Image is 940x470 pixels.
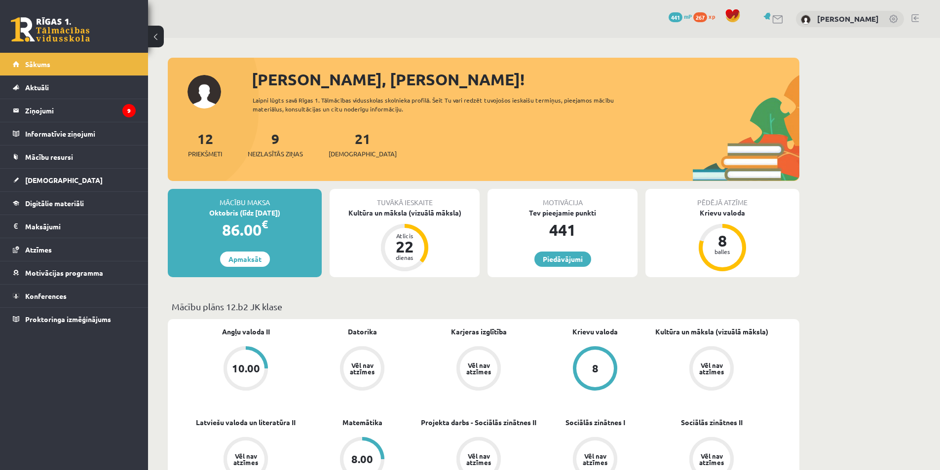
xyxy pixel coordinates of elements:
[329,149,397,159] span: [DEMOGRAPHIC_DATA]
[220,252,270,267] a: Apmaksāt
[13,238,136,261] a: Atzīmes
[13,122,136,145] a: Informatīvie ziņojumi
[655,326,768,337] a: Kultūra un māksla (vizuālā māksla)
[420,346,537,393] a: Vēl nav atzīmes
[25,122,136,145] legend: Informatīvie ziņojumi
[13,76,136,99] a: Aktuāli
[262,217,268,231] span: €
[168,189,322,208] div: Mācību maksa
[13,145,136,168] a: Mācību resursi
[693,12,720,20] a: 267 xp
[342,417,382,428] a: Matemātika
[465,362,492,375] div: Vēl nav atzīmes
[681,417,743,428] a: Sociālās zinātnes II
[708,233,737,249] div: 8
[645,208,799,273] a: Krievu valoda 8 balles
[25,60,50,69] span: Sākums
[25,315,111,324] span: Proktoringa izmēģinājums
[592,363,599,374] div: 8
[537,346,653,393] a: 8
[222,326,270,337] a: Angļu valoda II
[390,239,419,254] div: 22
[168,218,322,242] div: 86.00
[232,453,260,466] div: Vēl nav atzīmes
[669,12,682,22] span: 441
[25,215,136,238] legend: Maksājumi
[348,362,376,375] div: Vēl nav atzīmes
[669,12,692,20] a: 441 mP
[534,252,591,267] a: Piedāvājumi
[572,326,618,337] a: Krievu valoda
[25,99,136,122] legend: Ziņojumi
[488,189,638,208] div: Motivācija
[168,208,322,218] div: Oktobris (līdz [DATE])
[25,176,103,184] span: [DEMOGRAPHIC_DATA]
[698,453,725,466] div: Vēl nav atzīmes
[581,453,609,466] div: Vēl nav atzīmes
[122,104,136,117] i: 9
[13,215,136,238] a: Maksājumi
[25,152,73,161] span: Mācību resursi
[348,326,377,337] a: Datorika
[304,346,420,393] a: Vēl nav atzīmes
[653,346,770,393] a: Vēl nav atzīmes
[172,300,795,313] p: Mācību plāns 12.b2 JK klase
[196,417,296,428] a: Latviešu valoda un literatūra II
[565,417,625,428] a: Sociālās zinātnes I
[25,83,49,92] span: Aktuāli
[25,268,103,277] span: Motivācijas programma
[11,17,90,42] a: Rīgas 1. Tālmācības vidusskola
[232,363,260,374] div: 10.00
[698,362,725,375] div: Vēl nav atzīmes
[188,130,222,159] a: 12Priekšmeti
[188,346,304,393] a: 10.00
[421,417,536,428] a: Projekta darbs - Sociālās zinātnes II
[25,199,84,208] span: Digitālie materiāli
[708,249,737,254] div: balles
[13,99,136,122] a: Ziņojumi9
[451,326,507,337] a: Karjeras izglītība
[801,15,811,25] img: Krišs Mazurs
[330,189,480,208] div: Tuvākā ieskaite
[351,454,373,465] div: 8.00
[248,130,303,159] a: 9Neizlasītās ziņas
[684,12,692,20] span: mP
[709,12,715,20] span: xp
[329,130,397,159] a: 21[DEMOGRAPHIC_DATA]
[13,261,136,284] a: Motivācijas programma
[252,68,799,91] div: [PERSON_NAME], [PERSON_NAME]!
[13,308,136,330] a: Proktoringa izmēģinājums
[13,169,136,191] a: [DEMOGRAPHIC_DATA]
[13,285,136,307] a: Konferences
[817,14,879,24] a: [PERSON_NAME]
[488,208,638,218] div: Tev pieejamie punkti
[390,254,419,260] div: dienas
[330,208,480,273] a: Kultūra un māksla (vizuālā māksla) Atlicis 22 dienas
[693,12,707,22] span: 267
[13,192,136,215] a: Digitālie materiāli
[25,291,67,300] span: Konferences
[188,149,222,159] span: Priekšmeti
[645,208,799,218] div: Krievu valoda
[248,149,303,159] span: Neizlasītās ziņas
[25,245,52,254] span: Atzīmes
[330,208,480,218] div: Kultūra un māksla (vizuālā māksla)
[465,453,492,466] div: Vēl nav atzīmes
[645,189,799,208] div: Pēdējā atzīme
[390,233,419,239] div: Atlicis
[253,96,632,113] div: Laipni lūgts savā Rīgas 1. Tālmācības vidusskolas skolnieka profilā. Šeit Tu vari redzēt tuvojošo...
[13,53,136,75] a: Sākums
[488,218,638,242] div: 441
